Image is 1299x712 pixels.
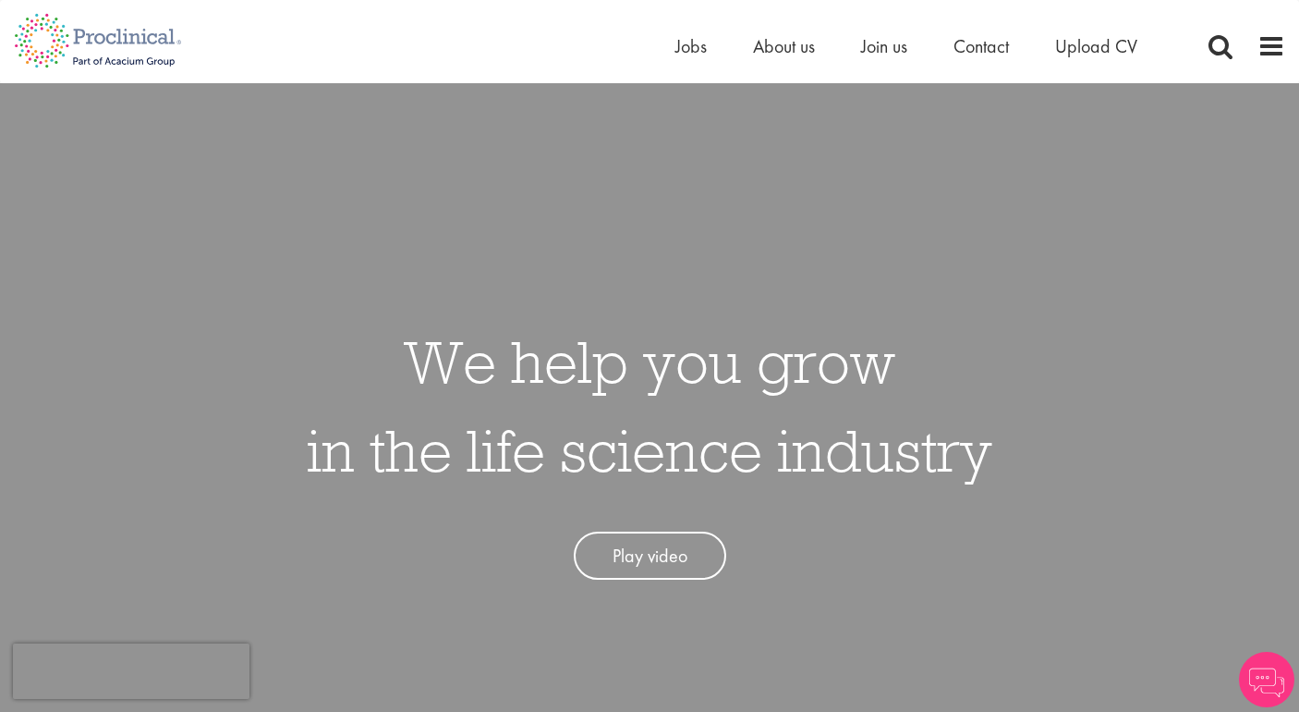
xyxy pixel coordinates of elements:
a: Contact [953,34,1009,58]
a: Join us [861,34,907,58]
a: Play video [574,532,726,581]
a: Jobs [675,34,707,58]
a: About us [753,34,815,58]
a: Upload CV [1055,34,1137,58]
img: Chatbot [1239,652,1294,707]
h1: We help you grow in the life science industry [307,317,992,495]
